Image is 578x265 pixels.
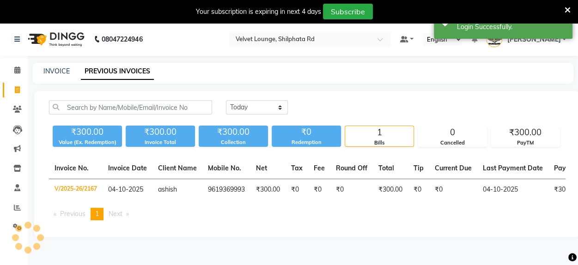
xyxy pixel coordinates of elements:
span: Tax [291,164,303,172]
div: Value (Ex. Redemption) [53,139,122,146]
div: Invoice Total [126,139,195,146]
span: Total [378,164,394,172]
span: Mobile No. [208,164,241,172]
span: Current Due [435,164,472,172]
b: 08047224946 [102,26,142,52]
img: logo [24,26,87,52]
div: ₹0 [272,126,341,139]
span: Client Name [158,164,197,172]
span: Invoice No. [55,164,89,172]
div: PayTM [491,139,560,147]
input: Search by Name/Mobile/Email/Invoice No [49,100,212,114]
span: 1 [95,210,99,218]
a: PREVIOUS INVOICES [81,63,154,80]
div: Redemption [272,139,341,146]
div: Login Successfully. [457,22,566,32]
div: Bills [345,139,414,147]
div: Your subscription is expiring in next 4 days [196,7,321,17]
td: ₹300.00 [373,179,408,201]
div: ₹300.00 [491,126,560,139]
img: pradnya [486,31,502,47]
div: ₹300.00 [126,126,195,139]
td: ₹0 [429,179,477,201]
a: INVOICE [43,67,70,75]
div: ₹300.00 [199,126,268,139]
span: Tip [414,164,424,172]
td: V/2025-26/2167 [49,179,103,201]
div: Cancelled [418,139,487,147]
td: ₹300.00 [250,179,286,201]
div: 1 [345,126,414,139]
span: 04-10-2025 [108,185,143,193]
nav: Pagination [49,208,566,220]
div: Collection [199,139,268,146]
td: ₹0 [286,179,308,201]
td: ₹0 [330,179,373,201]
span: ashish [158,185,177,193]
span: Previous [60,210,85,218]
button: Subscribe [323,4,373,19]
span: Net [256,164,267,172]
span: Next [109,210,122,218]
span: [PERSON_NAME] [507,35,560,44]
div: 0 [418,126,487,139]
span: Last Payment Date [483,164,543,172]
td: 04-10-2025 [477,179,548,201]
div: ₹300.00 [53,126,122,139]
span: Invoice Date [108,164,147,172]
td: ₹0 [308,179,330,201]
td: ₹0 [408,179,429,201]
td: 9619369993 [202,179,250,201]
span: Round Off [336,164,367,172]
span: Fee [314,164,325,172]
